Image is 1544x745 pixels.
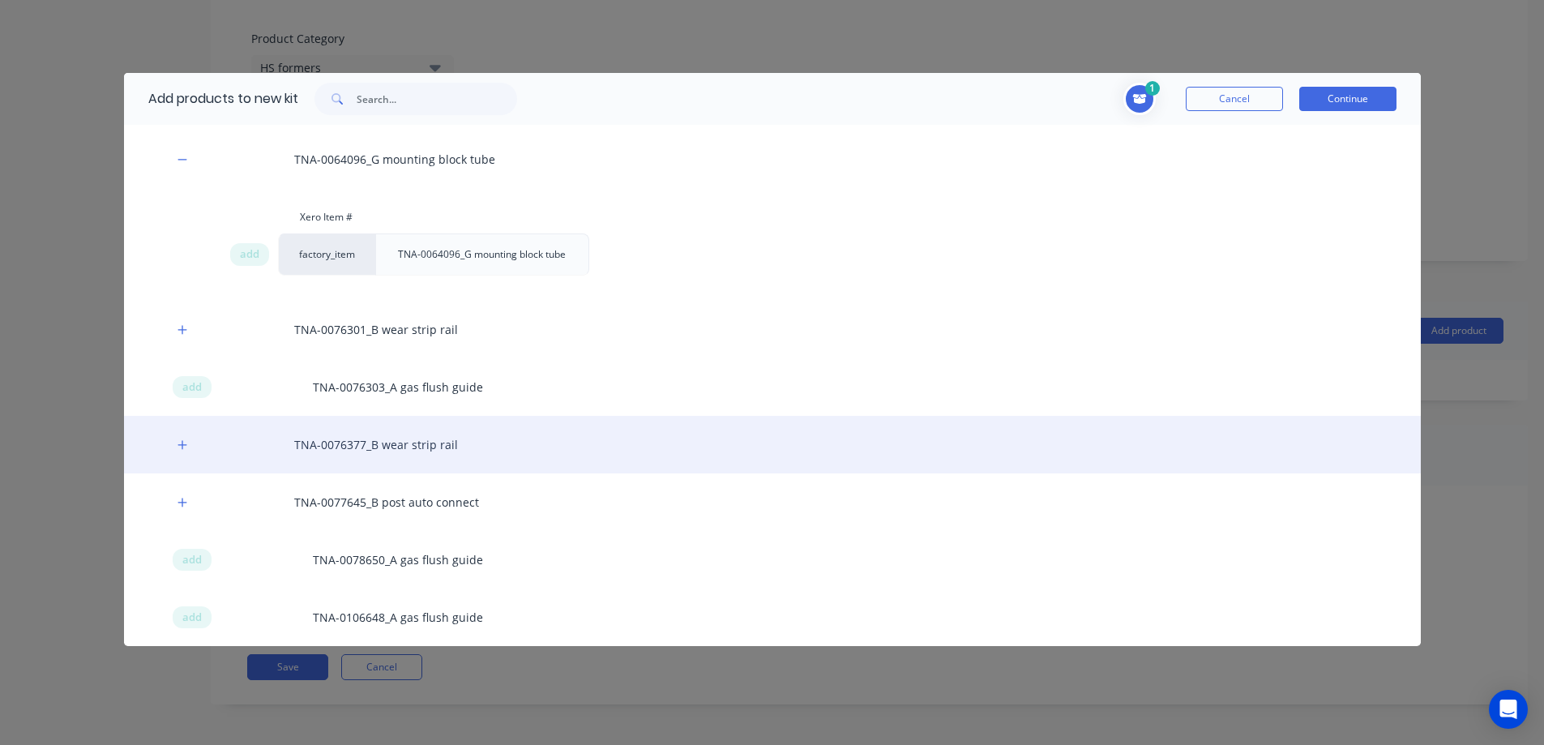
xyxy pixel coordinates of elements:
[1299,87,1396,111] button: Continue
[1145,81,1160,96] span: 1
[278,201,375,233] div: Xero Item #
[230,243,269,266] div: add
[357,83,517,115] input: Search...
[385,234,579,275] div: TNA-0064096_G mounting block tube
[182,610,202,626] span: add
[240,246,259,263] span: add
[173,549,212,572] div: add
[173,606,212,629] div: add
[182,552,202,568] span: add
[124,131,1421,188] div: TNA-0064096_G mounting block tube
[182,379,202,396] span: add
[1489,690,1528,729] div: Open Intercom Messenger
[124,73,298,125] div: Add products to new kit
[124,473,1421,531] div: TNA-0077645_B post auto connect
[1186,87,1283,111] button: Cancel
[124,301,1421,358] div: TNA-0076301_B wear strip rail
[1123,83,1161,115] button: Toggle cart dropdown
[173,376,212,399] div: add
[278,233,375,276] div: factory_item
[124,416,1421,473] div: TNA-0076377_B wear strip rail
